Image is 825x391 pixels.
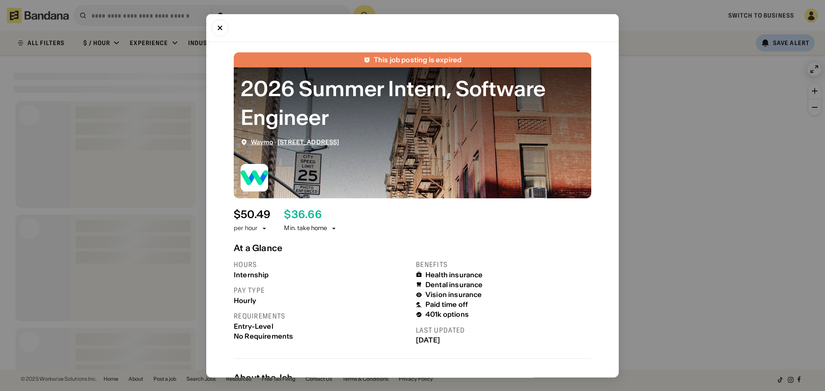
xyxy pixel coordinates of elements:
[425,291,482,299] div: Vision insurance
[234,208,270,221] div: $ 50.49
[234,311,409,320] div: Requirements
[425,270,483,279] div: Health insurance
[416,336,591,344] div: [DATE]
[241,164,268,191] img: Waymo logo
[234,260,409,269] div: Hours
[425,280,483,288] div: Dental insurance
[241,74,584,131] div: 2026 Summer Intern, Software Engineer
[284,224,337,233] div: Min. take home
[234,296,409,304] div: Hourly
[234,372,591,382] div: About the Job
[425,310,469,318] div: 401k options
[284,208,321,221] div: $ 36.66
[278,138,339,146] a: [STREET_ADDRESS]
[234,242,591,253] div: At a Glance
[425,300,468,309] div: Paid time off
[251,139,339,146] div: ·
[416,260,591,269] div: Benefits
[211,19,229,36] button: Close
[234,322,409,330] div: Entry-Level
[234,270,409,279] div: Internship
[416,325,591,334] div: Last updated
[234,224,257,233] div: per hour
[234,285,409,294] div: Pay type
[251,138,273,146] a: Waymo
[234,332,409,340] div: No Requirements
[374,55,461,64] div: This job posting is expired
